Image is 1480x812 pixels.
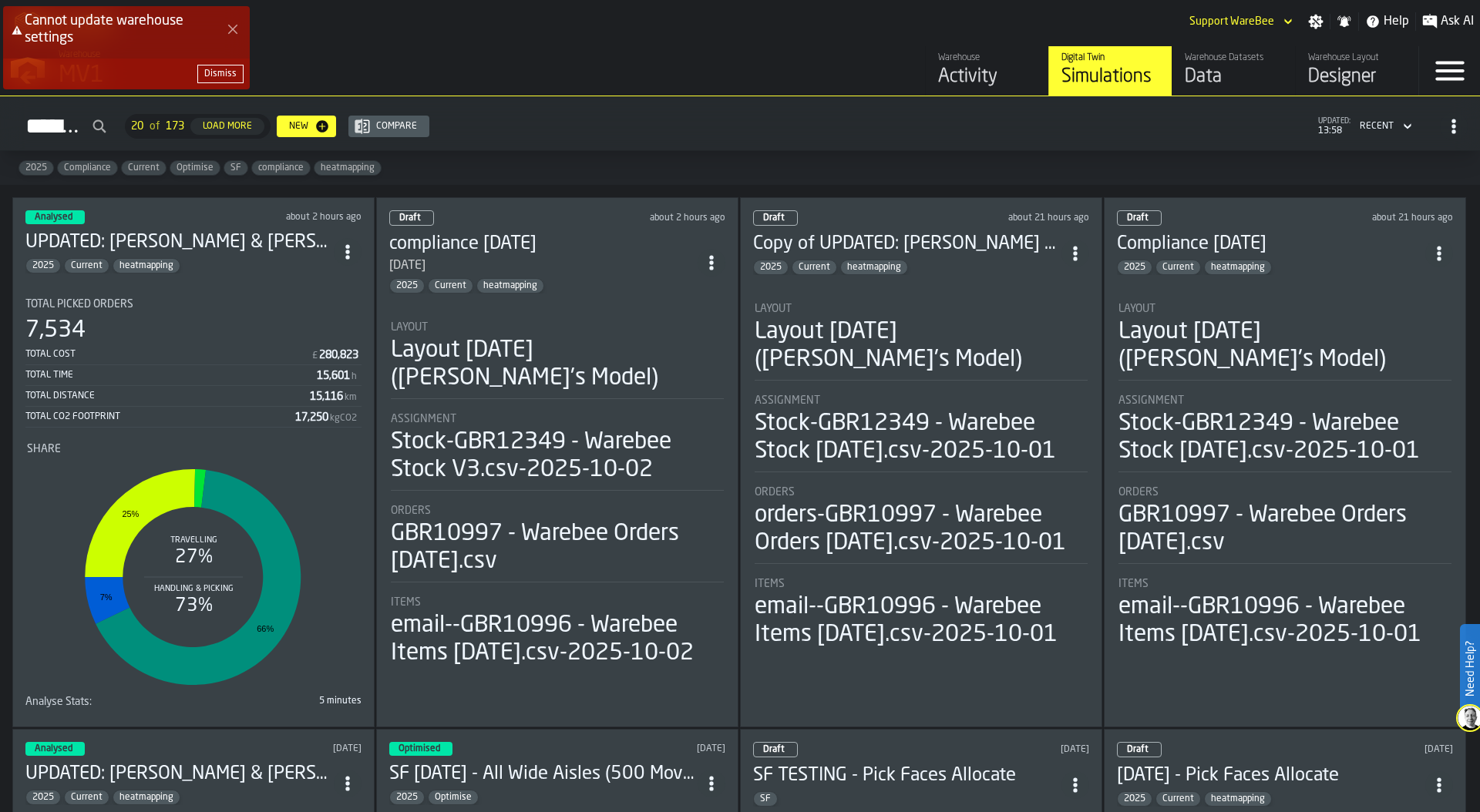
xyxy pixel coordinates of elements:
span: Current [122,163,166,173]
div: Compliance 01.10.2025 [1117,232,1425,257]
span: heatmapping [113,260,180,271]
div: Title [755,394,1088,407]
div: status-0 2 [389,210,434,226]
div: stat-Layout [1118,303,1451,381]
section: card-SimulationDashboardCard-analyzed [25,286,362,714]
span: Items [755,578,785,590]
span: heatmapping [1205,794,1271,804]
div: Title [27,443,360,455]
div: stat-Orders [755,486,1088,564]
span: Assignment [755,394,820,407]
div: status-3 2 [25,210,85,224]
span: Orders [391,505,431,517]
div: status-0 2 [753,210,798,226]
h3: SF TESTING - Pick Faces Allocate [753,763,1061,788]
div: Stock-GBR12349 - Warebee Stock V3.csv-2025-10-02 [391,428,724,484]
div: Title [755,486,1088,498]
div: Title [391,321,724,334]
div: stat-Assignment [1118,394,1451,472]
span: 2025 [19,163,53,173]
span: 2025 [390,280,424,291]
span: Draft [1127,745,1149,754]
div: status-0 2 [1117,742,1162,757]
div: Title [755,303,1088,315]
div: 23/09/25 - Pick Faces Allocate [1117,763,1425,788]
div: Title [755,578,1088,590]
div: email--GBR10996 - Warebee Items [DATE].csv-2025-10-01 [755,593,1088,649]
span: Current [65,792,109,803]
span: h [351,371,357,382]
div: Layout [DATE] ([PERSON_NAME]'s Model) [1118,318,1451,374]
div: Title [25,696,190,708]
div: stat-Orders [1118,486,1451,564]
h3: Copy of UPDATED: [PERSON_NAME] & [PERSON_NAME] [DATE] [753,232,1061,257]
div: status-3 2 [25,742,85,756]
div: status-0 2 [753,742,798,757]
h3: compliance [DATE] [389,232,698,257]
span: Draft [1127,213,1149,223]
span: km [345,392,357,403]
span: compliance [252,163,310,173]
div: email--GBR10996 - Warebee Items [DATE].csv-2025-10-01 [1118,593,1451,649]
div: Updated: 01/10/2025, 16:47:56 Created: 01/10/2025, 16:36:03 [945,213,1089,223]
h3: UPDATED: [PERSON_NAME] & [PERSON_NAME] for comparison to G&A [DATE] [25,230,334,255]
div: Load More [197,121,258,132]
span: Compliance [58,163,117,173]
div: Stat Value [310,391,343,403]
div: Title [1118,394,1451,407]
span: heatmapping [113,792,180,803]
span: Optimise [429,792,478,803]
div: Total Cost [25,349,311,360]
div: DropdownMenuValue-4 [1360,121,1394,132]
span: Orders [755,486,795,498]
button: button-New [277,116,336,137]
span: Assignment [1118,394,1184,407]
div: Title [1118,303,1451,315]
span: SF [754,794,777,804]
div: Updated: 23/09/2025, 15:54:54 Created: 23/09/2025, 13:38:51 [590,743,725,754]
div: Layout [DATE] ([PERSON_NAME]'s Model) [755,318,1088,374]
div: New [283,121,314,132]
span: Draft [763,213,785,223]
div: Updated: 01/10/2025, 16:30:23 Created: 01/10/2025, 08:18:59 [1309,213,1453,223]
div: 5 minutes [197,696,362,706]
div: email--GBR10996 - Warebee Items [DATE].csv-2025-10-02 [391,612,724,667]
div: stat-Items [391,596,724,667]
div: Layout [DATE] ([PERSON_NAME]'s Model) [391,337,724,392]
span: Assignment [391,413,456,425]
div: Title [391,596,724,609]
span: Current [1156,794,1200,804]
div: Stat Value [317,370,350,382]
div: Title [391,413,724,425]
div: UPDATED: Gavin & Aaron 12/09/25 [25,762,334,787]
div: orders-GBR10997 - Warebee Orders [DATE].csv-2025-10-01 [755,502,1088,557]
h3: UPDATED: [PERSON_NAME] & [PERSON_NAME] [DATE] [25,762,334,787]
section: card-SimulationDashboardCard-draft [389,306,725,670]
span: Cannot update warehouse settings [25,14,183,45]
div: 02.10.2025 [389,257,698,275]
div: ItemListCard-DashboardItemContainer [1104,197,1466,727]
div: stat-Analyse Stats: [25,696,362,714]
div: stat-Total Picked Orders [25,298,362,428]
div: Title [391,505,724,517]
div: SF 19/09/25 - All Wide Aisles (500 Moves) [389,762,698,787]
div: Title [1118,578,1451,590]
div: Stock-GBR12349 - Warebee Stock [DATE].csv-2025-10-01 [755,410,1088,465]
span: Analysed [35,213,72,222]
div: 7,534 [25,317,86,344]
span: heatmapping [841,262,907,273]
h3: SF [DATE] - All Wide Aisles (500 Moves) [389,762,698,787]
span: kgCO2 [330,413,357,424]
span: 20 [131,120,143,133]
button: button-Compare [348,116,429,137]
div: status-0 2 [1117,210,1162,226]
span: heatmapping [1205,262,1271,273]
span: 2025 [754,262,788,273]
